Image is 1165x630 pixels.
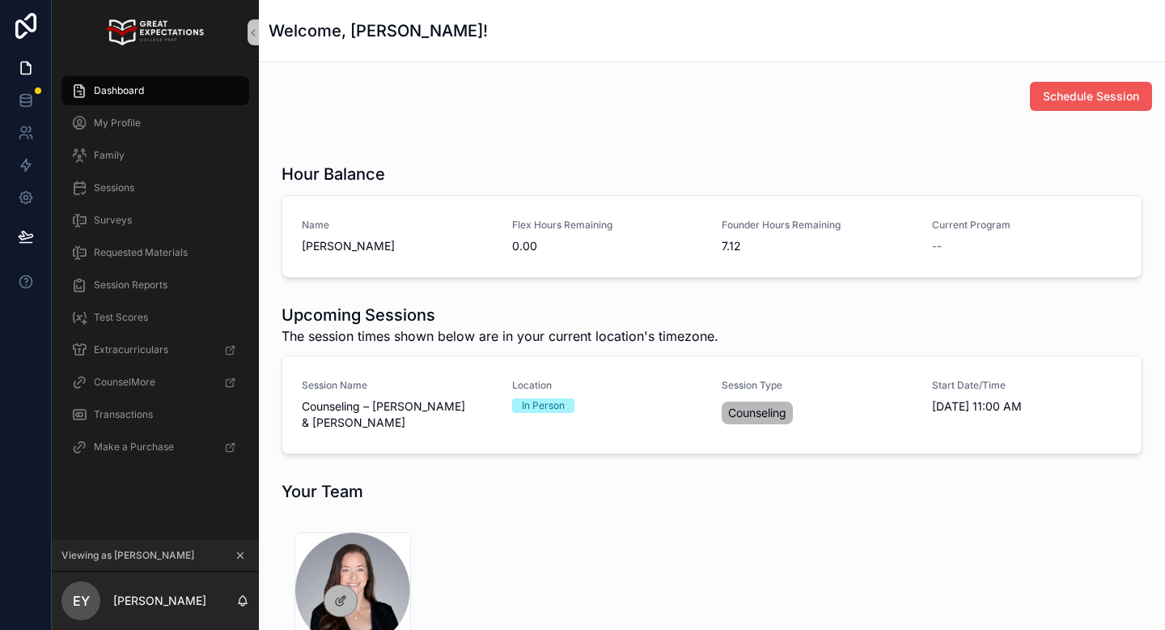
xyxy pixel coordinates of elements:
span: Requested Materials [94,246,188,259]
a: Test Scores [61,303,249,332]
span: Surveys [94,214,132,227]
span: Counseling [728,405,786,421]
span: 7.12 [722,238,913,254]
span: Counseling – [PERSON_NAME] & [PERSON_NAME] [302,398,493,431]
span: Viewing as [PERSON_NAME] [61,549,194,562]
h1: Upcoming Sessions [282,304,718,326]
span: My Profile [94,117,141,130]
button: Schedule Session [1030,82,1152,111]
span: Session Type [722,379,913,392]
span: Session Reports [94,279,167,292]
span: Flex Hours Remaining [512,219,703,232]
span: EY [73,591,90,611]
span: [DATE] 11:00 AM [932,398,1123,415]
span: Sessions [94,181,134,194]
a: Session Reports [61,270,249,300]
h1: Hour Balance [282,163,385,185]
span: Founder Hours Remaining [722,219,913,232]
span: [PERSON_NAME] [302,238,493,254]
span: Start Date/Time [932,379,1123,392]
a: Sessions [61,173,249,202]
span: -- [932,238,942,254]
span: Test Scores [94,311,148,324]
span: Extracurriculars [94,343,168,356]
span: Make a Purchase [94,441,174,453]
span: The session times shown below are in your current location's timezone. [282,326,718,346]
a: My Profile [61,109,249,138]
h1: Your Team [282,480,363,503]
div: scrollable content [52,65,259,483]
h1: Welcome, [PERSON_NAME]! [269,19,488,42]
span: Name [302,219,493,232]
a: CounselMore [61,368,249,397]
a: Requested Materials [61,238,249,267]
a: Surveys [61,206,249,235]
p: [PERSON_NAME] [113,593,206,609]
span: Transactions [94,408,153,421]
a: Family [61,141,249,170]
a: Transactions [61,400,249,429]
a: Dashboard [61,76,249,105]
span: CounselMore [94,376,155,389]
a: Make a Purchase [61,432,249,462]
span: Session Name [302,379,493,392]
span: Schedule Session [1043,88,1139,104]
span: Location [512,379,703,392]
img: App logo [107,19,203,45]
span: Family [94,149,125,162]
div: In Person [522,398,565,413]
span: 0.00 [512,238,703,254]
a: Extracurriculars [61,335,249,364]
span: Dashboard [94,84,144,97]
span: Current Program [932,219,1123,232]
